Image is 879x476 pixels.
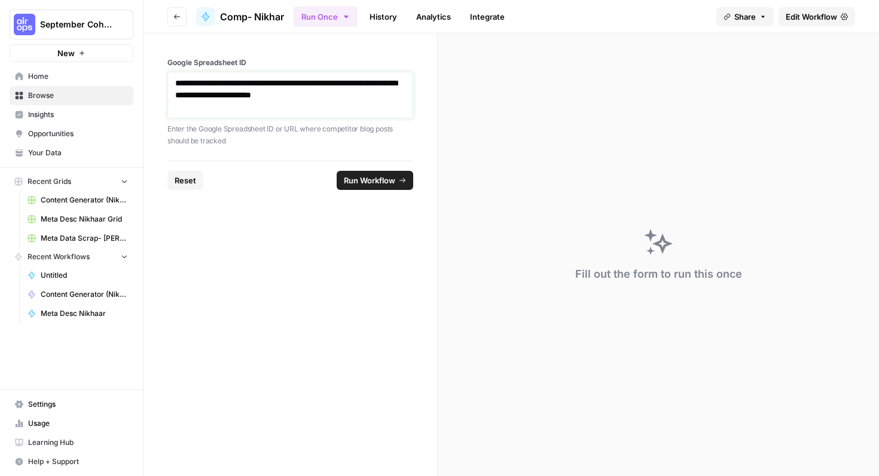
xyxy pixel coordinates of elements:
[10,452,133,471] button: Help + Support
[196,7,284,26] a: Comp- Nikhar
[409,7,458,26] a: Analytics
[22,285,133,304] a: Content Generator (Nikhar)
[28,148,128,158] span: Your Data
[14,14,35,35] img: September Cohort Logo
[10,67,133,86] a: Home
[167,57,413,68] label: Google Spreadsheet ID
[167,123,413,146] p: Enter the Google Spreadsheet ID or URL where competitor blog posts should be tracked
[41,233,128,244] span: Meta Data Scrap- [PERSON_NAME]
[22,210,133,229] a: Meta Desc Nikhaar Grid
[337,171,413,190] button: Run Workflow
[40,19,112,30] span: September Cohort
[28,251,90,262] span: Recent Workflows
[41,195,128,205] span: Content Generator (Nikhar) Grid
[28,399,128,410] span: Settings
[463,7,512,26] a: Integrate
[10,105,133,124] a: Insights
[10,395,133,414] a: Settings
[22,304,133,323] a: Meta Desc Nikhaar
[10,248,133,266] button: Recent Workflows
[10,414,133,433] a: Usage
[28,90,128,101] span: Browse
[344,174,395,186] span: Run Workflow
[28,418,128,429] span: Usage
[10,44,133,62] button: New
[41,214,128,225] span: Meta Desc Nikhaar Grid
[10,173,133,191] button: Recent Grids
[28,128,128,139] span: Opportunities
[41,308,128,319] span: Meta Desc Nikhaar
[220,10,284,24] span: Comp- Nikhar
[22,229,133,248] a: Meta Data Scrap- [PERSON_NAME]
[167,171,203,190] button: Reset
[175,174,196,186] span: Reset
[57,47,75,59] span: New
[41,270,128,281] span: Untitled
[28,437,128,448] span: Learning Hub
[28,176,71,187] span: Recent Grids
[41,289,128,300] span: Content Generator (Nikhar)
[28,109,128,120] span: Insights
[22,266,133,285] a: Untitled
[362,7,404,26] a: History
[28,71,128,82] span: Home
[294,7,358,27] button: Run Once
[10,124,133,143] a: Opportunities
[10,86,133,105] a: Browse
[575,266,742,282] div: Fill out the form to run this once
[10,433,133,452] a: Learning Hub
[779,7,855,26] a: Edit Workflow
[22,191,133,210] a: Content Generator (Nikhar) Grid
[734,11,756,23] span: Share
[10,10,133,39] button: Workspace: September Cohort
[28,456,128,467] span: Help + Support
[786,11,837,23] span: Edit Workflow
[10,143,133,162] a: Your Data
[716,7,774,26] button: Share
